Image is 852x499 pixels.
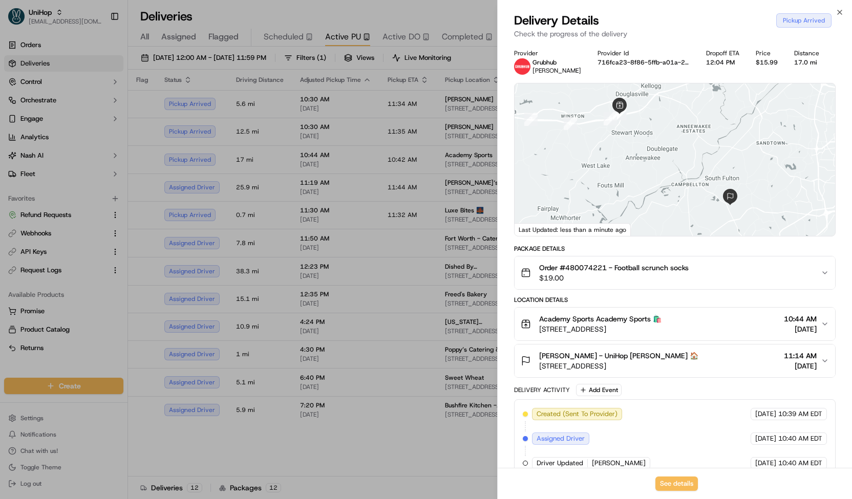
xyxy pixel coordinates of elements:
span: [DATE] [755,459,776,468]
span: 10:40 AM EDT [778,459,822,468]
span: [STREET_ADDRESS] [539,361,698,371]
span: Order #480074221 - Football scrunch socks [539,263,689,273]
p: Check the progress of the delivery [514,29,836,39]
span: 10:39 AM EDT [778,409,822,419]
div: 6 [560,113,581,134]
div: Price [756,49,778,57]
span: $19.00 [539,273,689,283]
span: [PERSON_NAME] - UniHop [PERSON_NAME] 🏠 [539,351,698,361]
button: Add Event [576,384,622,396]
div: Last Updated: less than a minute ago [515,223,631,236]
button: [PERSON_NAME] - UniHop [PERSON_NAME] 🏠[STREET_ADDRESS]11:14 AM[DATE] [515,344,835,377]
div: 5 [600,108,621,129]
span: [DATE] [784,361,817,371]
div: 17.0 mi [794,58,819,67]
div: Dropoff ETA [706,49,739,57]
div: Delivery Activity [514,386,570,394]
div: Location Details [514,296,836,304]
button: Order #480074221 - Football scrunch socks$19.00 [515,256,835,289]
span: [PERSON_NAME] [592,459,646,468]
span: [DATE] [755,434,776,443]
span: [STREET_ADDRESS] [539,324,662,334]
div: 7 [520,109,542,130]
button: 716fca23-8f86-5ffb-a01a-20186fa020c9 [598,58,690,67]
span: 10:40 AM EDT [778,434,822,443]
p: Grubhub [532,58,581,67]
div: Provider Id [598,49,690,57]
button: Academy Sports Academy Sports 🛍️[STREET_ADDRESS]10:44 AM[DATE] [515,308,835,340]
button: See details [655,476,698,491]
span: Assigned Driver [537,434,585,443]
span: Delivery Details [514,12,599,29]
img: 5e692f75ce7d37001a5d71f1 [514,58,530,75]
span: [DATE] [784,324,817,334]
span: Created (Sent To Provider) [537,409,617,419]
div: Distance [794,49,819,57]
span: [DATE] [755,409,776,419]
span: 10:44 AM [784,314,817,324]
div: 12:04 PM [706,58,739,67]
div: Package Details [514,245,836,253]
div: $15.99 [756,58,778,67]
span: 11:14 AM [784,351,817,361]
span: Driver Updated [537,459,583,468]
div: Provider [514,49,581,57]
span: Academy Sports Academy Sports 🛍️ [539,314,662,324]
span: [PERSON_NAME] [532,67,581,75]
